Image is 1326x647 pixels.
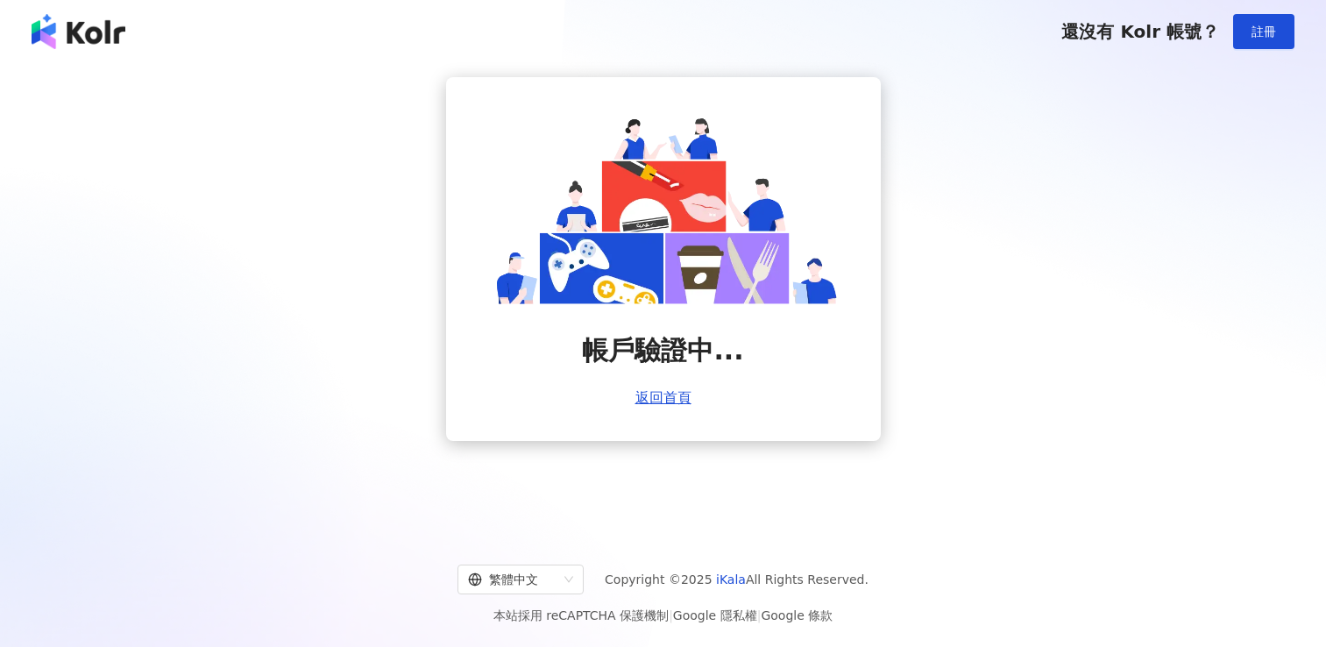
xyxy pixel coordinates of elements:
[761,608,833,622] a: Google 條款
[673,608,757,622] a: Google 隱私權
[493,605,833,626] span: 本站採用 reCAPTCHA 保護機制
[669,608,673,622] span: |
[1061,21,1219,42] span: 還沒有 Kolr 帳號？
[582,332,743,369] span: 帳戶驗證中...
[757,608,762,622] span: |
[1252,25,1276,39] span: 註冊
[716,572,746,587] a: iKala
[32,14,125,49] img: logo
[635,390,691,406] a: 返回首頁
[488,112,839,304] img: account is verifying
[605,569,869,590] span: Copyright © 2025 All Rights Reserved.
[468,565,557,594] div: 繁體中文
[1233,14,1294,49] button: 註冊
